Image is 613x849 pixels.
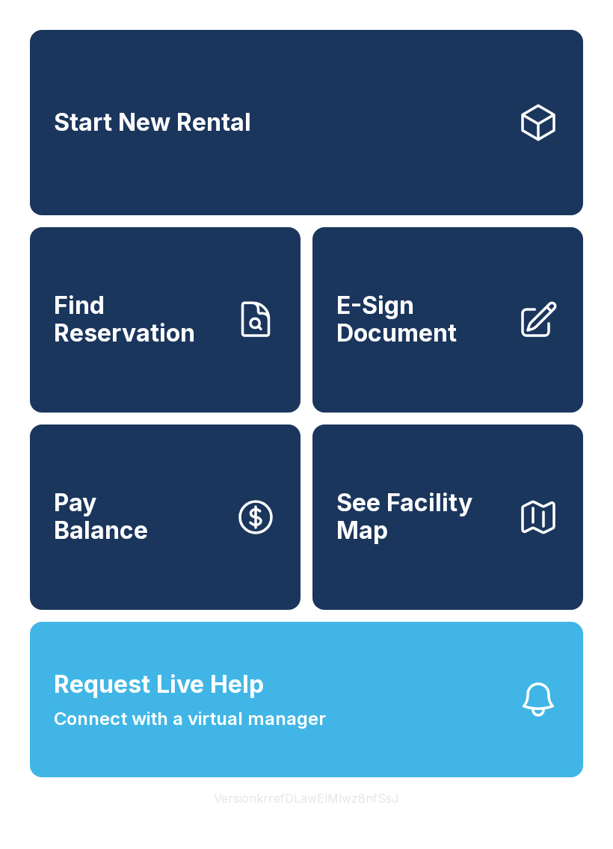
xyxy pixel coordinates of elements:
span: E-Sign Document [336,292,505,347]
button: VersionkrrefDLawElMlwz8nfSsJ [202,777,411,819]
button: See Facility Map [312,424,583,610]
button: PayBalance [30,424,301,610]
span: Request Live Help [54,667,264,703]
span: Start New Rental [54,109,251,137]
span: Find Reservation [54,292,223,347]
a: E-Sign Document [312,227,583,413]
a: Find Reservation [30,227,301,413]
span: Connect with a virtual manager [54,706,326,732]
button: Request Live HelpConnect with a virtual manager [30,622,583,777]
span: See Facility Map [336,490,505,544]
span: Pay Balance [54,490,148,544]
a: Start New Rental [30,30,583,215]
